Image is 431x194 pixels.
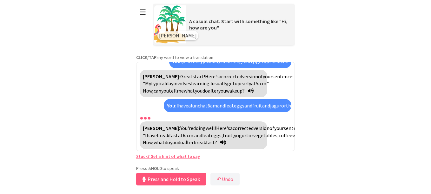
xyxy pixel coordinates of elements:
span: your [263,73,272,80]
button: ☰ [136,4,149,20]
span: doing [193,125,206,131]
span: I [202,132,204,139]
span: eat [204,132,211,139]
strong: HOLD [151,165,162,171]
span: I [210,80,212,87]
span: I [176,102,178,109]
span: jagur [270,102,281,109]
img: Scenario Image [154,5,186,43]
span: lunch [191,102,203,109]
span: fruit, [223,132,234,139]
span: usually [212,80,227,87]
span: 6 [183,132,185,139]
span: learning. [191,80,210,87]
span: 5 [256,80,258,87]
span: Here’s [205,73,219,80]
span: involves [173,80,191,87]
span: wake [226,87,237,94]
span: up [235,80,240,87]
span: You're [180,125,193,131]
a: Stuck? Get a hint of what to say [136,153,200,159]
span: eggs [234,102,244,109]
span: corrected [221,73,242,80]
span: Great [180,73,193,80]
span: vegetables, [253,132,279,139]
span: [PERSON_NAME] [159,32,197,39]
p: Press & to speak [136,165,295,171]
span: and [194,132,202,139]
span: at [251,80,256,87]
span: 6am [208,102,217,109]
span: a.m." Now, [143,80,269,94]
span: what [184,87,195,94]
span: do [165,139,170,145]
strong: CLICK/TAP [136,55,156,60]
span: early [240,80,251,87]
span: up? [237,87,245,94]
span: get [227,80,235,87]
span: coffee [279,132,292,139]
button: ↶Undo [210,173,240,185]
span: Here's [216,125,230,131]
span: fruit [252,102,262,109]
span: after [183,139,194,145]
span: me [177,87,184,94]
span: you [170,139,178,145]
span: you [195,87,202,94]
span: a.m. [185,132,194,139]
span: tell [169,87,177,94]
span: can [154,87,161,94]
span: you [218,87,226,94]
span: a [219,73,221,80]
span: you [161,87,169,94]
b: ↶ [217,176,221,182]
span: after [208,87,218,94]
p: any word to view a translation [136,55,295,60]
span: do [202,87,208,94]
span: sentence: "My [143,73,293,87]
span: or [281,102,286,109]
span: with [292,132,302,139]
div: Click to translate [140,70,267,97]
strong: You: [167,102,176,109]
span: your [274,125,284,131]
span: version [254,125,269,131]
span: vegetables [294,102,318,109]
span: and [217,102,225,109]
span: have [147,132,157,139]
span: have [178,102,188,109]
span: a [230,125,233,131]
span: and [262,102,270,109]
span: at [203,102,208,109]
span: version [242,73,258,80]
span: of [269,125,274,131]
span: what [154,139,165,145]
span: the [286,102,294,109]
span: a [188,102,191,109]
span: and [244,102,252,109]
span: I [225,102,227,109]
button: Press and Hold to Speak [136,173,206,185]
span: corrected [233,125,254,131]
span: start! [193,73,205,80]
div: Click to translate [164,99,291,112]
div: Click to translate [140,121,267,149]
span: well! [206,125,216,131]
span: breakfast? [194,139,217,145]
span: of [258,73,263,80]
span: day [166,80,173,87]
strong: [PERSON_NAME]: [143,73,180,80]
span: sentence: "I [143,125,305,138]
span: typical [151,80,166,87]
span: do [178,139,183,145]
span: at [178,132,183,139]
span: A casual chat. Start with something like "Hi, how are you" [189,18,288,31]
span: eggs, [211,132,223,139]
span: eat [227,102,234,109]
span: breakfast [157,132,178,139]
span: or [249,132,253,139]
strong: [PERSON_NAME]: [143,125,180,131]
span: yogurt [234,132,249,139]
